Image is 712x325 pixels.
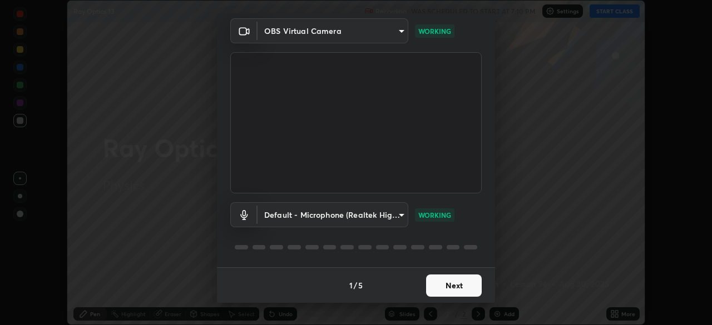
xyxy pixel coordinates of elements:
p: WORKING [418,26,451,36]
div: OBS Virtual Camera [258,202,408,227]
button: Next [426,274,482,297]
h4: 1 [349,279,353,291]
h4: 5 [358,279,363,291]
p: WORKING [418,210,451,220]
div: OBS Virtual Camera [258,18,408,43]
h4: / [354,279,357,291]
